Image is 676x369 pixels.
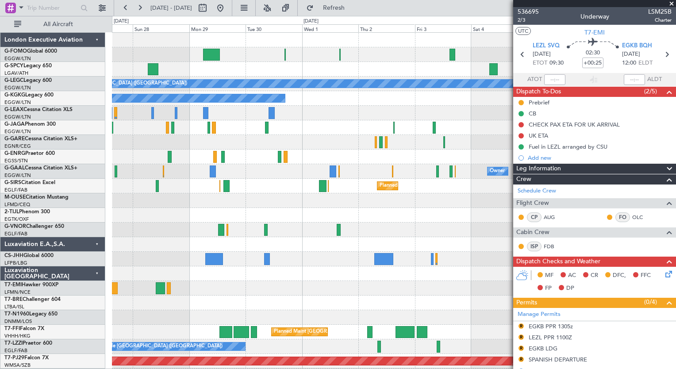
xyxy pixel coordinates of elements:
a: G-VNORChallenger 650 [4,224,64,229]
div: LEZL PPR 1100Z [529,334,572,341]
span: [DATE] [533,50,551,59]
span: AC [568,271,576,280]
span: Cabin Crew [516,227,549,238]
span: 09:30 [549,59,564,68]
a: DNMM/LOS [4,318,32,325]
span: CS-JHH [4,253,23,258]
span: 536695 [518,7,539,16]
span: DP [566,284,574,293]
a: T7-PJ29Falcon 7X [4,355,49,361]
span: Permits [516,298,537,308]
a: AUG [544,213,564,221]
span: FFC [641,271,651,280]
span: [DATE] - [DATE] [150,4,192,12]
span: Charter [648,16,672,24]
div: Fuel in LEZL arranged by CSU [529,143,607,150]
div: CP [527,212,542,222]
div: Owner [490,165,505,178]
div: Sun 28 [133,24,189,32]
div: EGKB PPR 1305z [529,323,573,330]
a: EGLF/FAB [4,187,27,193]
div: Planned Maint [GEOGRAPHIC_DATA] ([GEOGRAPHIC_DATA]) [274,325,413,338]
a: EGGW/LTN [4,99,31,106]
button: R [519,346,524,351]
a: T7-EMIHawker 900XP [4,282,58,288]
div: CB [529,110,536,117]
span: DFC, [613,271,626,280]
a: FDB [544,242,564,250]
a: LFMN/NCE [4,289,31,296]
div: EGKB LDG [529,345,557,352]
button: R [519,357,524,362]
span: FP [545,284,552,293]
div: Add new [528,154,672,161]
a: T7-BREChallenger 604 [4,297,61,302]
a: G-ENRGPraetor 600 [4,151,55,156]
span: 02:30 [586,49,600,58]
a: EGGW/LTN [4,172,31,179]
span: Flight Crew [516,198,549,208]
span: G-GARE [4,136,25,142]
span: G-GAAL [4,165,25,171]
a: 2-TIJLPhenom 300 [4,209,50,215]
a: EGLF/FAB [4,231,27,237]
a: EGSS/STN [4,158,28,164]
span: ELDT [638,59,653,68]
button: R [519,334,524,340]
a: G-FOMOGlobal 6000 [4,49,57,54]
div: Wed 1 [302,24,358,32]
span: G-FOMO [4,49,27,54]
a: LFMD/CEQ [4,201,30,208]
span: T7-N1960 [4,311,29,317]
span: G-SIRS [4,180,21,185]
span: LEZL SVQ [533,42,560,50]
div: Tue 30 [246,24,302,32]
div: Mon 29 [189,24,246,32]
span: T7-EMI [4,282,22,288]
span: 2-TIJL [4,209,19,215]
a: EGNR/CEG [4,143,31,150]
a: G-GARECessna Citation XLS+ [4,136,77,142]
span: Crew [516,174,531,184]
div: Planned Maint [GEOGRAPHIC_DATA] ([GEOGRAPHIC_DATA]) [380,179,519,192]
button: UTC [515,27,531,35]
span: Dispatch To-Dos [516,87,561,97]
span: MF [545,271,553,280]
span: G-SPCY [4,63,23,69]
div: [DATE] [303,18,319,25]
span: Refresh [315,5,353,11]
a: WMSA/SZB [4,362,31,369]
span: G-VNOR [4,224,26,229]
a: EGGW/LTN [4,128,31,135]
span: ETOT [533,59,547,68]
a: OLC [632,213,652,221]
span: T7-FFI [4,326,20,331]
span: (2/5) [644,87,657,96]
a: LTBA/ISL [4,304,24,310]
div: Thu 2 [358,24,415,32]
span: [DATE] [622,50,640,59]
span: All Aircraft [23,21,93,27]
a: LFPB/LBG [4,260,27,266]
a: G-SPCYLegacy 650 [4,63,52,69]
a: CS-JHHGlobal 6000 [4,253,54,258]
a: Schedule Crew [518,187,556,196]
span: Leg Information [516,164,561,174]
input: Trip Number [27,1,78,15]
button: R [519,323,524,329]
span: G-JAGA [4,122,25,127]
a: G-JAGAPhenom 300 [4,122,56,127]
div: FO [615,212,630,222]
span: T7-PJ29 [4,355,24,361]
a: G-KGKGLegacy 600 [4,92,54,98]
div: UK ETA [529,132,548,139]
span: T7-BRE [4,297,23,302]
a: G-LEAXCessna Citation XLS [4,107,73,112]
a: T7-N1960Legacy 650 [4,311,58,317]
div: ISP [527,242,542,251]
span: 12:00 [622,59,636,68]
a: G-GAALCessna Citation XLS+ [4,165,77,171]
div: A/C Unavailable [GEOGRAPHIC_DATA] ([GEOGRAPHIC_DATA]) [43,77,187,90]
div: Fri 3 [415,24,471,32]
span: G-KGKG [4,92,25,98]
